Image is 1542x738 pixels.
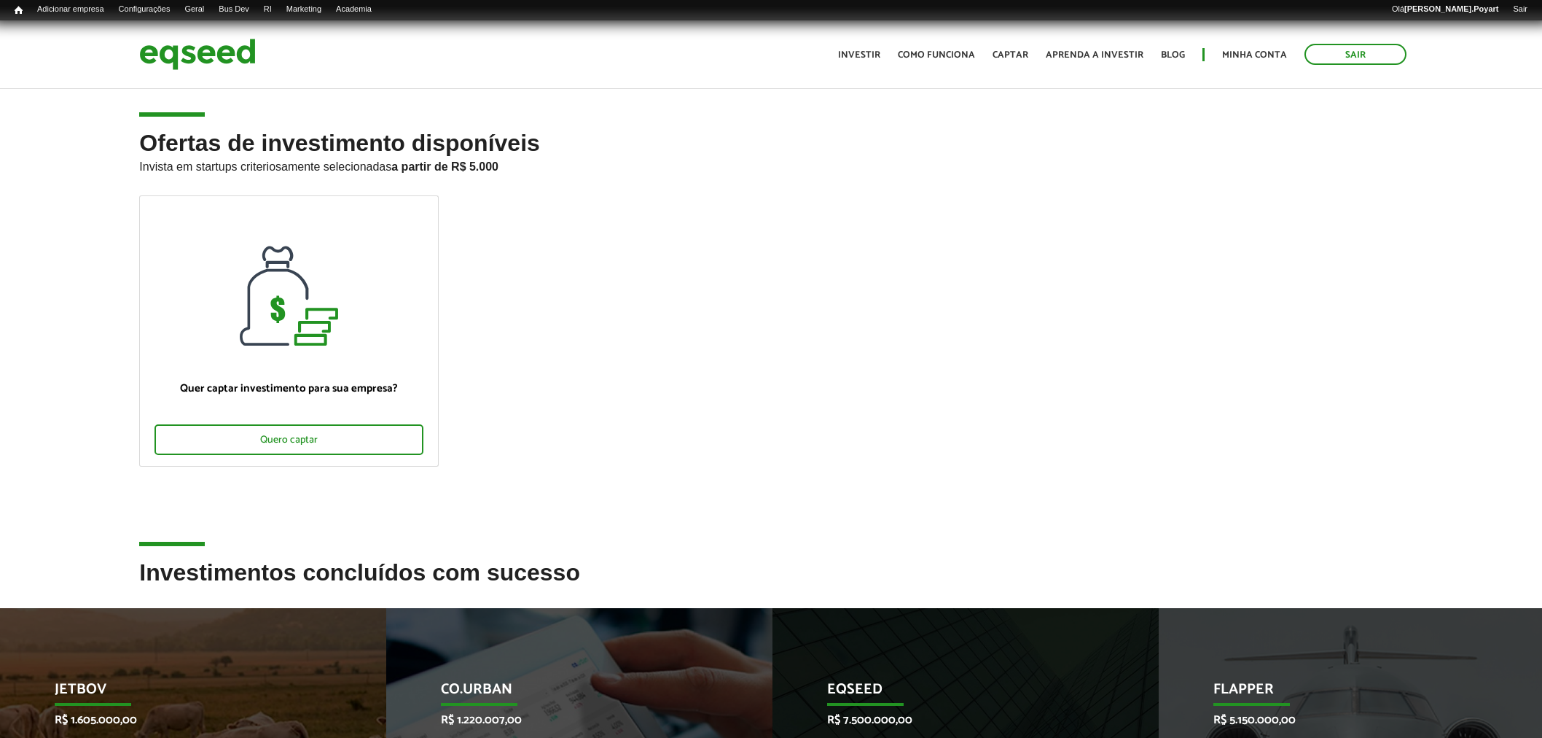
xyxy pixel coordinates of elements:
a: Minha conta [1222,50,1287,60]
a: Configurações [111,4,178,15]
p: R$ 7.500.000,00 [827,713,1082,727]
img: EqSeed [139,35,256,74]
p: R$ 5.150.000,00 [1213,713,1468,727]
a: Início [7,4,30,18]
a: Academia [329,4,379,15]
p: Invista em startups criteriosamente selecionadas [139,156,1402,174]
a: Marketing [279,4,329,15]
div: Quero captar [154,424,423,455]
strong: [PERSON_NAME].Poyart [1404,4,1498,13]
a: Sair [1506,4,1535,15]
p: JetBov [55,681,310,706]
a: Quer captar investimento para sua empresa? Quero captar [139,195,439,467]
h2: Ofertas de investimento disponíveis [139,131,1402,195]
span: Início [15,5,23,15]
a: Sair [1304,44,1406,65]
a: Adicionar empresa [30,4,111,15]
a: Olá[PERSON_NAME].Poyart [1385,4,1506,15]
a: Como funciona [898,50,975,60]
a: Aprenda a investir [1046,50,1143,60]
p: EqSeed [827,681,1082,706]
p: Quer captar investimento para sua empresa? [154,382,423,395]
a: Blog [1161,50,1185,60]
a: Geral [177,4,211,15]
p: R$ 1.220.007,00 [441,713,696,727]
a: Investir [838,50,880,60]
a: Bus Dev [211,4,257,15]
p: R$ 1.605.000,00 [55,713,310,727]
strong: a partir de R$ 5.000 [391,160,498,173]
h2: Investimentos concluídos com sucesso [139,560,1402,607]
a: RI [257,4,279,15]
a: Captar [993,50,1028,60]
p: Co.Urban [441,681,696,706]
p: Flapper [1213,681,1468,706]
